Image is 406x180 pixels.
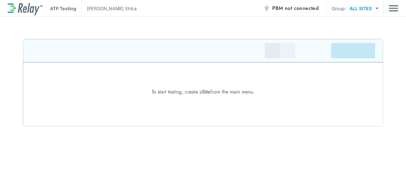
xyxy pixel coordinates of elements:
div: Guide [8,8,88,101]
span: We use cookies to improve your experience. [9,7,89,24]
img: LuminUltra Relay [8,2,42,15]
button: Main menu [389,2,398,14]
p: [PERSON_NAME] Strba [87,5,137,12]
button: PBM not connected [261,2,321,15]
p: Group: [332,5,346,12]
img: Loading [23,39,383,126]
p: ATP Testing [50,5,76,12]
span: not connected [285,4,319,12]
img: Drawer Icon [389,2,398,14]
span: Site [202,88,210,96]
span: PBM [272,4,319,13]
p: We use cookies to provide you with the best possible experience, as specified in the and . To use... [8,29,88,71]
img: Offline Icon [263,5,270,11]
